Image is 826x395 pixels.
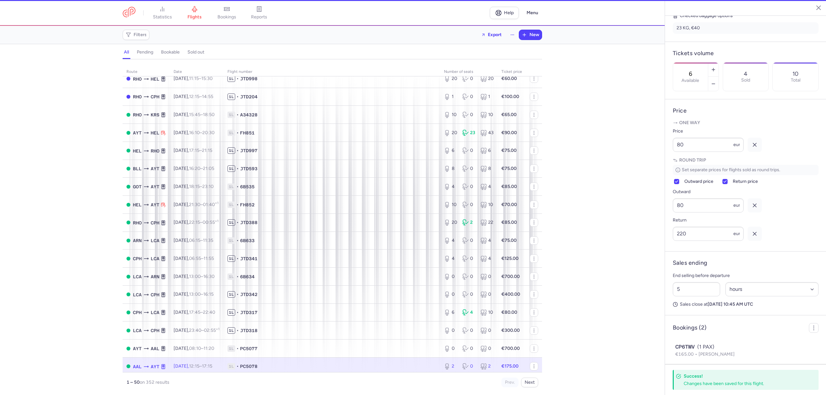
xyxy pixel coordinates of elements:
[480,94,494,100] div: 1
[673,157,819,163] p: Round trip
[227,327,235,334] span: 1L
[237,75,239,82] span: •
[133,363,142,370] span: AAL
[174,148,212,153] span: [DATE],
[681,78,699,83] label: Available
[501,220,517,225] strong: €85.00
[675,343,816,358] button: CP6TWV(1 PAX)€165.00[PERSON_NAME]
[174,76,213,81] span: [DATE],
[462,273,476,280] div: 0
[203,291,214,297] time: 16:15
[462,327,476,334] div: 0
[189,130,200,135] time: 16:10
[444,363,457,370] div: 2
[174,166,214,171] span: [DATE],
[203,274,215,279] time: 16:30
[240,165,257,172] span: JTD593
[215,219,218,223] sup: +1
[133,165,142,172] span: BLL
[189,346,201,351] time: 08:10
[462,183,476,190] div: 0
[189,202,200,207] time: 21:30
[240,345,257,352] span: PC5077
[189,274,215,279] span: –
[133,129,142,136] span: AYT
[444,147,457,154] div: 6
[240,94,257,100] span: JTD204
[480,147,494,154] div: 6
[237,327,239,334] span: •
[133,273,142,280] span: LCA
[237,309,239,316] span: •
[204,328,219,333] time: 02:55
[480,202,494,208] div: 10
[189,256,214,261] span: –
[237,130,239,136] span: •
[237,345,239,352] span: •
[151,237,159,244] span: LCA
[462,291,476,298] div: 0
[498,67,526,77] th: Ticket price
[462,309,476,316] div: 4
[133,255,142,262] span: CPH
[215,201,218,205] sup: +1
[733,202,740,208] span: eur
[480,237,494,244] div: 4
[240,255,257,262] span: JTD341
[151,165,159,172] span: AYT
[151,345,159,352] span: AAL
[227,255,235,262] span: 1L
[189,220,218,225] span: –
[189,184,214,189] span: –
[237,255,239,262] span: •
[240,75,257,82] span: JTD998
[501,148,517,153] strong: €75.00
[480,219,494,226] div: 22
[501,166,517,171] strong: €75.00
[462,219,476,226] div: 2
[480,273,494,280] div: 0
[174,94,213,99] span: [DATE],
[227,147,235,154] span: 1L
[673,282,720,296] input: ##
[202,184,214,189] time: 23:10
[170,67,224,77] th: date
[462,130,476,136] div: 23
[189,220,200,225] time: 22:15
[501,291,520,297] strong: €400.00
[189,94,199,99] time: 12:15
[240,291,257,298] span: JTD342
[673,22,819,34] li: 23 KG, €40
[684,178,713,185] span: Outward price
[227,219,235,226] span: 1L
[227,94,235,100] span: 1L
[174,130,215,135] span: [DATE],
[204,256,214,261] time: 11:55
[202,130,215,135] time: 20:30
[189,363,212,369] span: –
[203,166,214,171] time: 21:05
[462,255,476,262] div: 0
[151,201,159,208] span: AYT
[227,273,235,280] span: 1L
[462,202,476,208] div: 0
[741,78,750,83] p: Sold
[133,111,142,118] span: RHO
[240,363,257,370] span: PC5078
[126,185,130,189] span: OPEN
[227,309,235,316] span: 1L
[480,327,494,334] div: 0
[227,112,235,118] span: 1L
[174,346,214,351] span: [DATE],
[227,291,235,298] span: 1L
[189,130,215,135] span: –
[151,75,159,83] span: HEL
[133,345,142,352] span: AYT
[174,184,214,189] span: [DATE],
[174,363,212,369] span: [DATE],
[444,202,457,208] div: 10
[673,324,706,331] h4: Bookings (2)
[137,49,153,55] h4: pending
[444,219,457,226] div: 20
[151,255,159,262] span: LCA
